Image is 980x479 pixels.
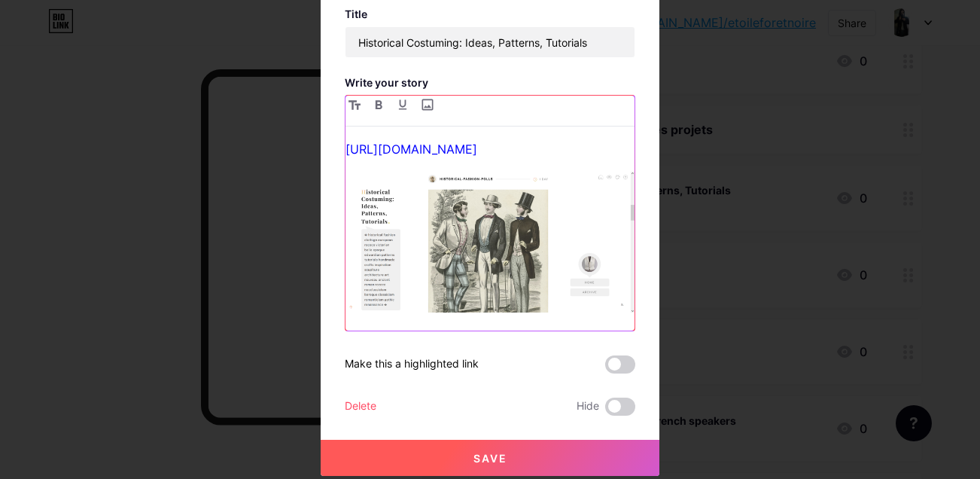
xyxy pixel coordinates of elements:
[345,27,635,57] input: Title
[345,76,635,89] h3: Write your story
[473,452,507,465] span: Save
[577,398,599,416] span: Hide
[345,355,479,374] div: Make this a highlighted link
[345,142,477,157] a: [URL][DOMAIN_NAME]
[321,440,659,476] button: Save
[345,8,635,20] h3: Title
[345,172,635,313] img: tTYSTTl1m1RYxjWg50916_004737_861.png
[345,398,376,416] div: Delete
